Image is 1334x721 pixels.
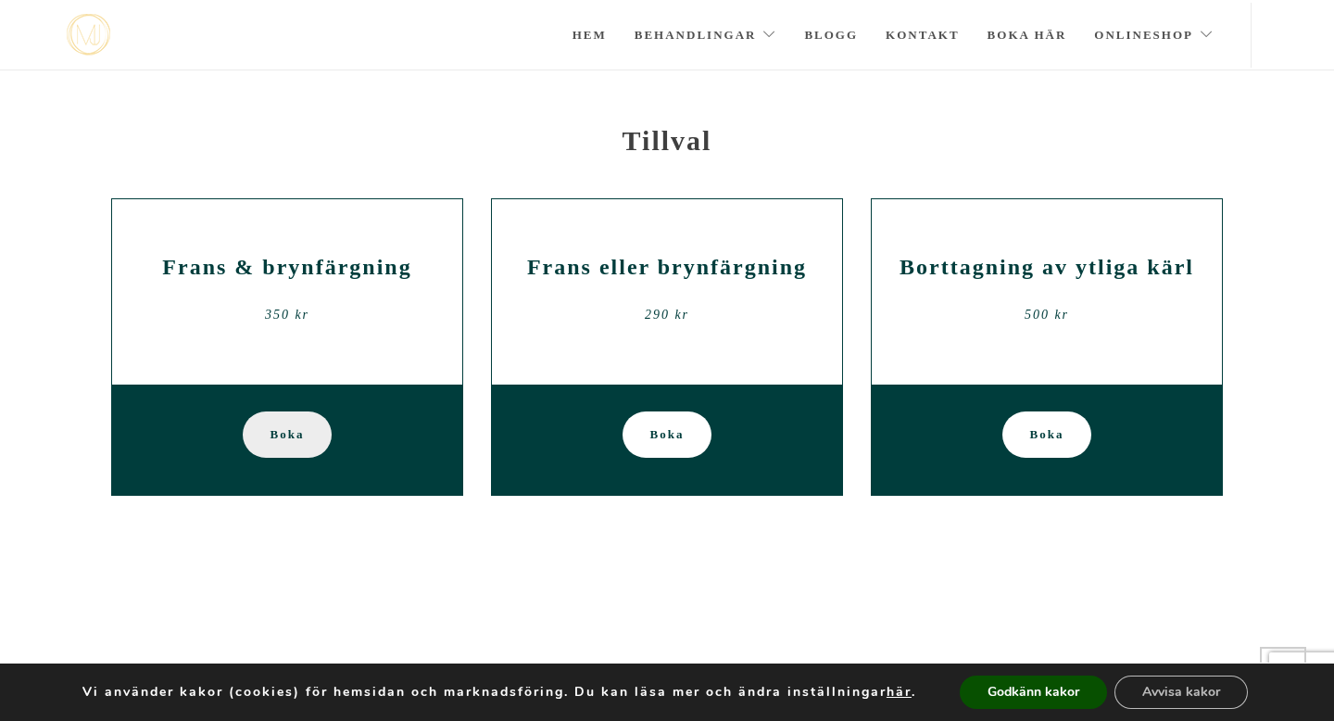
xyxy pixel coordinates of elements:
h2: Frans eller brynfärgning [506,255,828,280]
a: mjstudio mjstudio mjstudio [67,14,110,56]
a: Boka här [988,3,1067,68]
a: Onlineshop [1094,3,1214,68]
img: mjstudio [67,14,110,56]
div: 290 kr [506,301,828,329]
h2: Frans & brynfärgning [126,255,448,280]
span: Boka [650,411,685,458]
span: Boka [1030,411,1064,458]
div: 500 kr [886,301,1208,329]
a: Kontakt [886,3,960,68]
span: Boka [271,411,305,458]
a: Boka [623,411,712,458]
p: Vi använder kakor (cookies) för hemsidan och marknadsföring. Du kan läsa mer och ändra inställnin... [82,684,916,701]
a: Blogg [804,3,858,68]
button: Avvisa kakor [1114,676,1248,709]
strong: Tillval [623,125,712,156]
a: Behandlingar [635,3,777,68]
button: Godkänn kakor [960,676,1107,709]
h2: Borttagning av ytliga kärl [886,255,1208,280]
div: 350 kr [126,301,448,329]
a: Boka [243,411,333,458]
a: Hem [573,3,607,68]
button: här [887,684,912,701]
a: Boka [1002,411,1092,458]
